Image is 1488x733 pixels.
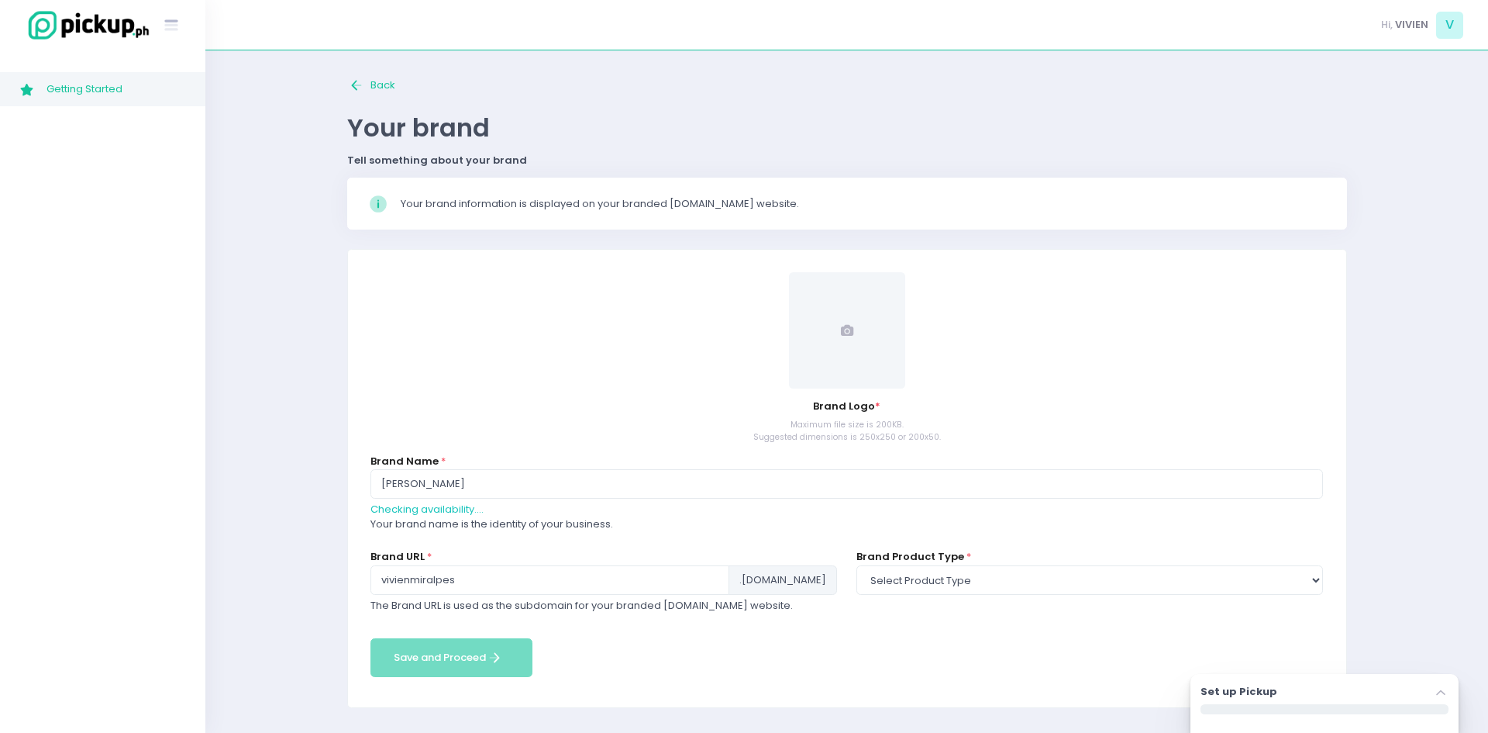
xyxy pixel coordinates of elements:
[1436,12,1463,39] span: V
[856,549,964,565] label: Brand Product Type
[46,79,186,99] span: Getting Started
[347,70,396,102] button: Back
[370,502,1324,517] div: Checking availability....
[1200,684,1277,700] label: Set up Pickup
[370,469,1324,499] input: Brand Name
[370,419,1324,443] div: Maximum file size is 200KB. Suggested dimensions is 250x250 or 200x50.
[19,9,151,42] img: logo
[370,454,439,469] label: Brand Name
[401,196,1326,212] div: Your brand information is displayed on your branded [DOMAIN_NAME] website.
[728,565,837,595] span: .[DOMAIN_NAME]
[370,598,837,614] div: The Brand URL is used as the subdomain for your branded [DOMAIN_NAME] website.
[1381,17,1393,33] span: Hi,
[370,502,1324,532] div: Your brand name is the identity of your business.
[347,153,1347,168] div: Tell something about your brand
[370,549,425,565] label: Brand URL
[370,638,532,678] button: Save and Proceed
[370,565,729,595] input: Brand URL
[347,112,1347,143] p: Your brand
[813,399,880,413] span: Brand Logo
[1395,17,1428,33] span: VIVIEN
